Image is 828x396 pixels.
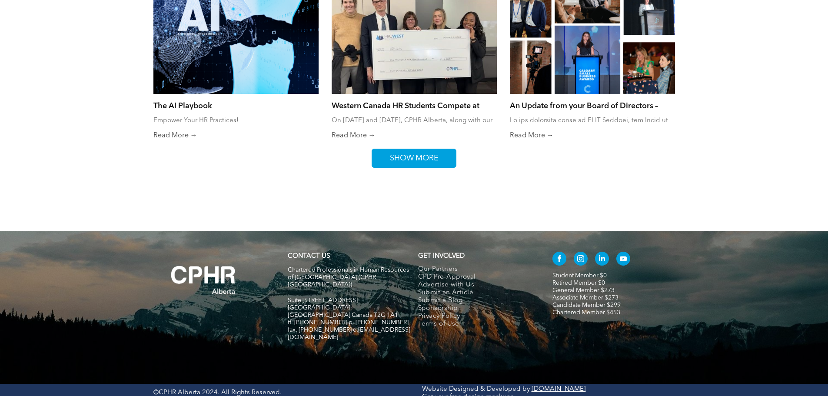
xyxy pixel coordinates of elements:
span: SHOW MORE [387,149,442,167]
a: CONTACT US [288,253,330,260]
a: Chartered Member $453 [552,309,620,316]
span: Chartered Professionals in Human Resources of [GEOGRAPHIC_DATA] (CPHR [GEOGRAPHIC_DATA]) [288,267,409,288]
div: On [DATE] and [DATE], CPHR Alberta, along with our partners at CPHR BC & Yukon, brought together ... [332,116,497,125]
a: facebook [552,252,566,268]
a: Advertise with Us [418,281,534,289]
span: ©CPHR Alberta 2024. All Rights Reserved. [153,389,282,396]
img: A white background with a few lines on it [153,248,253,312]
a: Student Member $0 [552,273,607,279]
a: Website Designed & Developed by [422,386,530,393]
a: Read More → [510,131,675,140]
a: instagram [574,252,588,268]
a: Terms of Use [418,320,534,328]
a: Associate Member $273 [552,295,619,301]
a: General Member $273 [552,287,615,293]
a: youtube [616,252,630,268]
a: Candidate Member $299 [552,302,621,308]
span: tf. [PHONE_NUMBER] p. [PHONE_NUMBER] [288,319,409,326]
a: linkedin [595,252,609,268]
a: Western Canada HR Students Compete at HRC West Case Competition 2025 [332,100,497,110]
a: Privacy Policy [418,313,534,320]
a: Submit a Blog [418,297,534,305]
span: Suite [STREET_ADDRESS] [288,297,358,303]
a: Our Partners [418,266,534,273]
div: Empower Your HR Practices! [153,116,319,125]
a: Read More → [153,131,319,140]
span: fax. [PHONE_NUMBER] e:[EMAIL_ADDRESS][DOMAIN_NAME] [288,327,410,340]
a: Sponsorship [418,305,534,313]
a: Retired Member $0 [552,280,605,286]
a: [DOMAIN_NAME] [532,386,586,393]
span: GET INVOLVED [418,253,465,260]
a: Read More → [332,131,497,140]
span: [GEOGRAPHIC_DATA], [GEOGRAPHIC_DATA] Canada T2G 1A1 [288,305,398,318]
div: Lo ips dolorsita conse ad ELIT Seddoei, tem Incid ut Laboreetd magn aliquaeni ad minimve quisnost... [510,116,675,125]
a: Submit an Article [418,289,534,297]
a: An Update from your Board of Directors – [DATE] [510,100,675,110]
a: CPD Pre-Approval [418,273,534,281]
a: The AI Playbook [153,100,319,110]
